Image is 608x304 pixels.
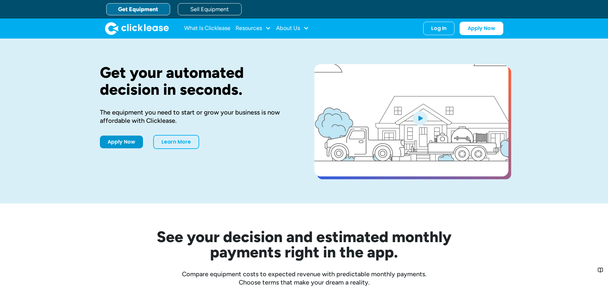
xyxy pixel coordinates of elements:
[100,64,294,98] h1: Get your automated decision in seconds.
[184,22,230,35] a: What Is Clicklease
[411,109,429,127] img: Blue play button logo on a light blue circular background
[100,270,508,286] div: Compare equipment costs to expected revenue with predictable monthly payments. Choose terms that ...
[125,229,483,260] h2: See your decision and estimated monthly payments right in the app.
[236,22,271,35] div: Resources
[153,135,199,149] a: Learn More
[106,3,170,15] a: Get Equipment
[276,22,309,35] div: About Us
[100,136,143,148] a: Apply Now
[431,25,447,32] div: Log In
[105,22,169,35] img: Clicklease logo
[314,64,508,176] a: open lightbox
[460,22,503,35] a: Apply Now
[105,22,169,35] a: home
[100,108,294,125] div: The equipment you need to start or grow your business is now affordable with Clicklease.
[178,3,242,15] a: Sell Equipment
